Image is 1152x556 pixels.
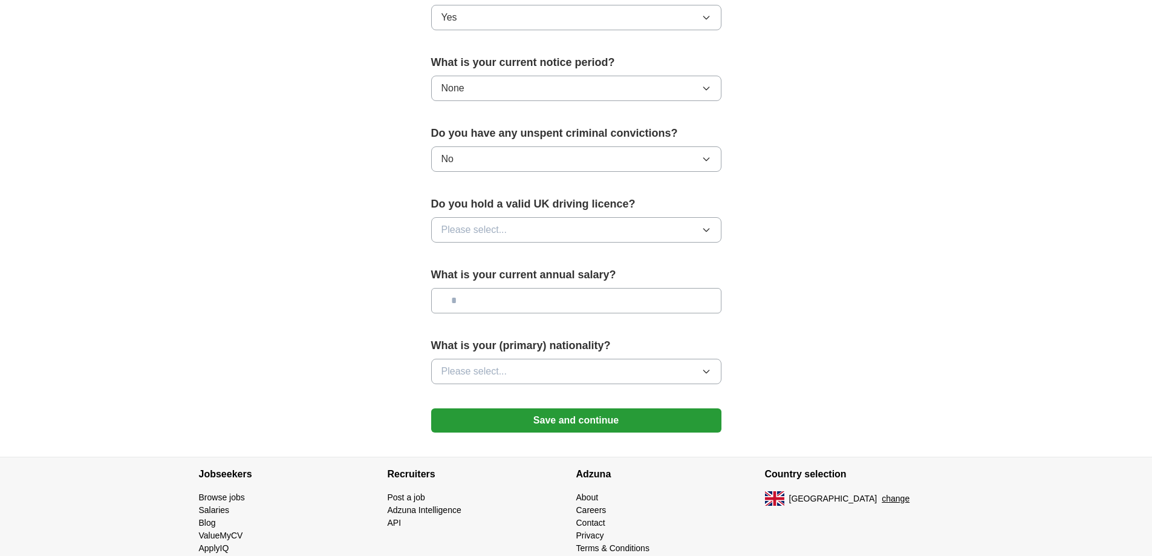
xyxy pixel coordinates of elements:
[431,146,721,172] button: No
[576,492,599,502] a: About
[431,267,721,283] label: What is your current annual salary?
[431,54,721,71] label: What is your current notice period?
[431,5,721,30] button: Yes
[441,223,507,237] span: Please select...
[576,518,605,528] a: Contact
[882,492,910,505] button: change
[441,364,507,379] span: Please select...
[441,81,464,96] span: None
[199,531,243,540] a: ValueMyCV
[576,543,649,553] a: Terms & Conditions
[431,338,721,354] label: What is your (primary) nationality?
[431,125,721,142] label: Do you have any unspent criminal convictions?
[388,505,461,515] a: Adzuna Intelligence
[431,217,721,243] button: Please select...
[388,518,402,528] a: API
[388,492,425,502] a: Post a job
[765,491,784,506] img: UK flag
[789,492,877,505] span: [GEOGRAPHIC_DATA]
[199,543,229,553] a: ApplyIQ
[199,518,216,528] a: Blog
[431,408,721,433] button: Save and continue
[765,457,954,491] h4: Country selection
[431,196,721,212] label: Do you hold a valid UK driving licence?
[576,505,607,515] a: Careers
[199,505,230,515] a: Salaries
[441,10,457,25] span: Yes
[441,152,454,166] span: No
[576,531,604,540] a: Privacy
[199,492,245,502] a: Browse jobs
[431,76,721,101] button: None
[431,359,721,384] button: Please select...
